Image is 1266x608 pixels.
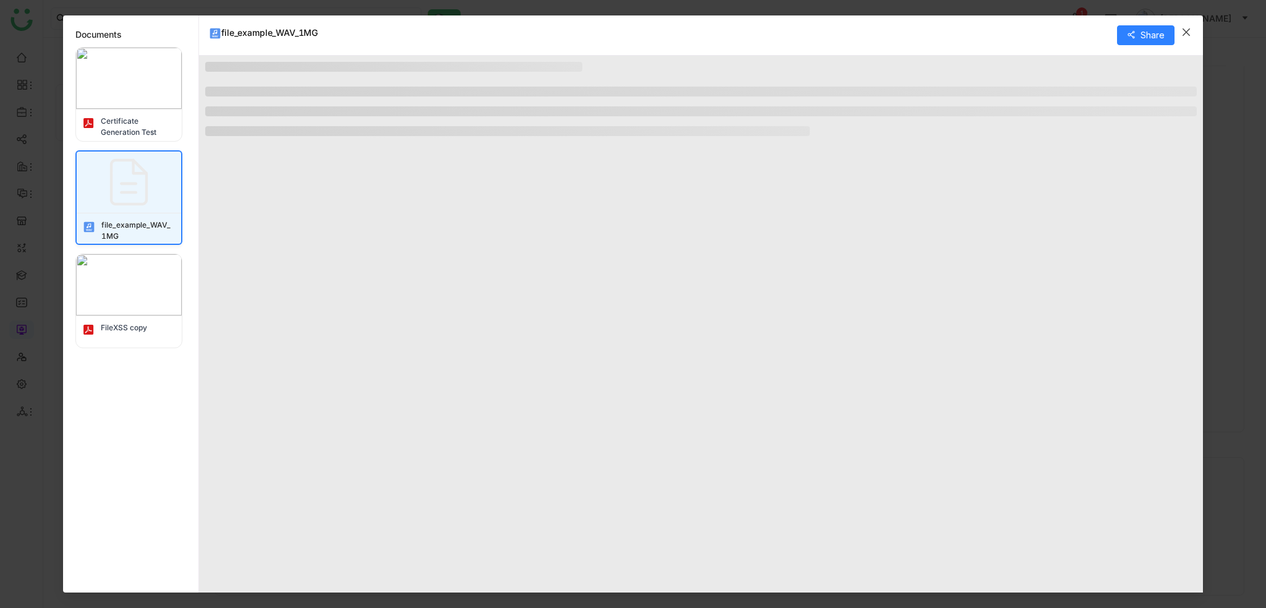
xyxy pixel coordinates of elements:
[83,221,95,233] img: wav.svg
[98,152,159,213] img: default-img.svg
[76,254,182,315] img: 68a2c0b8edb1fc03b586b454
[209,25,318,45] div: file_example_WAV_1MG
[82,117,95,129] img: pdf.svg
[101,116,176,138] div: Certificate Generation Test
[1141,28,1165,42] span: Share
[209,27,221,40] img: wav.svg
[1170,15,1203,49] button: Close
[75,28,182,41] div: Documents
[1117,25,1175,45] button: Share
[101,322,147,333] div: FileXSS copy
[82,323,95,336] img: pdf.svg
[101,220,175,242] div: file_example_WAV_1MG
[76,48,182,109] img: 689c278aa87e7b2e4469042b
